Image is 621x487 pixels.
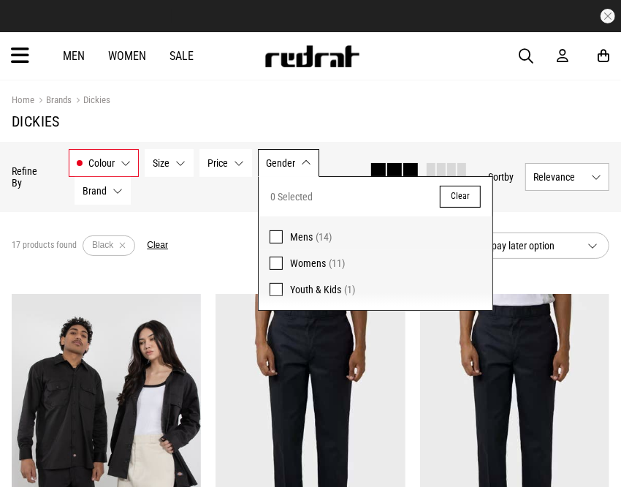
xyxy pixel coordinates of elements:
[75,177,131,205] button: Brand
[145,149,194,177] button: Size
[533,171,585,183] span: Relevance
[290,257,326,269] span: Womens
[88,157,115,169] span: Colour
[34,94,72,108] a: Brands
[264,45,360,67] img: Redrat logo
[258,176,493,311] div: Gender
[72,94,110,108] a: Dickies
[266,157,295,169] span: Gender
[169,49,194,63] a: Sale
[108,49,146,63] a: Women
[207,157,228,169] span: Price
[12,165,47,189] p: Refine By
[12,113,609,130] h1: Dickies
[504,171,514,183] span: by
[440,186,481,208] button: Clear
[443,233,609,259] button: buy now, pay later option
[290,231,313,243] span: Mens
[69,149,139,177] button: Colour
[525,163,609,191] button: Relevance
[329,257,345,269] span: (11)
[153,157,169,169] span: Size
[316,231,332,243] span: (14)
[290,284,341,295] span: Youth & Kids
[488,168,514,186] button: Sortby
[201,9,420,23] iframe: Customer reviews powered by Trustpilot
[454,237,576,254] span: buy now, pay later option
[147,240,168,252] button: Clear
[12,240,77,252] span: 17 products found
[258,149,319,177] button: Gender
[270,188,313,205] span: 0 Selected
[344,284,355,295] span: (1)
[63,49,85,63] a: Men
[113,235,132,256] button: Remove filter
[199,149,252,177] button: Price
[92,240,113,250] span: Black
[12,6,56,50] button: Open LiveChat chat widget
[12,94,34,105] a: Home
[83,185,107,197] span: Brand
